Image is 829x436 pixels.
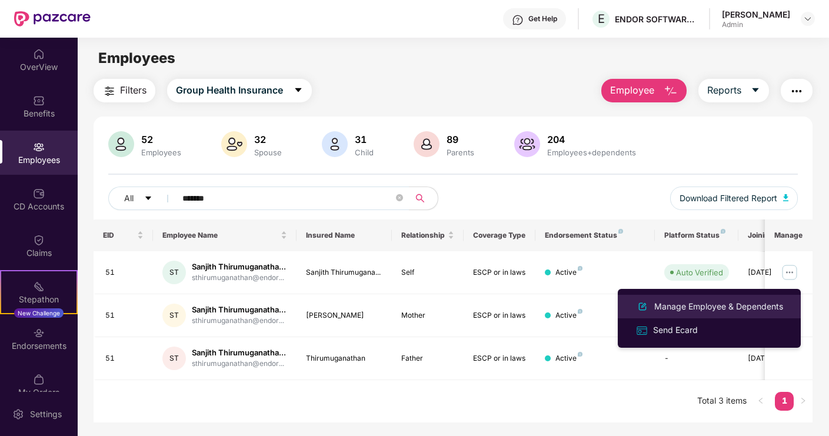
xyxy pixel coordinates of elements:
div: 51 [105,310,144,321]
span: E [598,12,605,26]
div: Sanjith Thirumuganatha... [192,347,286,358]
span: Reports [707,83,741,98]
div: Sanjith Thirumuganatha... [192,304,286,315]
img: svg+xml;base64,PHN2ZyBpZD0iRHJvcGRvd24tMzJ4MzIiIHhtbG5zPSJodHRwOi8vd3d3LnczLm9yZy8yMDAwL3N2ZyIgd2... [803,14,813,24]
div: New Challenge [14,308,64,318]
img: svg+xml;base64,PHN2ZyB4bWxucz0iaHR0cDovL3d3dy53My5vcmcvMjAwMC9zdmciIHhtbG5zOnhsaW5rPSJodHRwOi8vd3... [783,194,789,201]
img: svg+xml;base64,PHN2ZyBpZD0iQmVuZWZpdHMiIHhtbG5zPSJodHRwOi8vd3d3LnczLm9yZy8yMDAwL3N2ZyIgd2lkdGg9Ij... [33,95,45,106]
div: Stepathon [1,294,76,305]
span: Group Health Insurance [176,83,283,98]
img: svg+xml;base64,PHN2ZyB4bWxucz0iaHR0cDovL3d3dy53My5vcmcvMjAwMC9zdmciIHhtbG5zOnhsaW5rPSJodHRwOi8vd3... [108,131,134,157]
div: Father [401,353,454,364]
img: svg+xml;base64,PHN2ZyBpZD0iTXlfT3JkZXJzIiBkYXRhLW5hbWU9Ik15IE9yZGVycyIgeG1sbnM9Imh0dHA6Ly93d3cudz... [33,374,45,385]
div: Employees+dependents [545,148,638,157]
img: svg+xml;base64,PHN2ZyBpZD0iSG9tZSIgeG1sbnM9Imh0dHA6Ly93d3cudzMub3JnLzIwMDAvc3ZnIiB3aWR0aD0iMjAiIG... [33,48,45,60]
div: 89 [444,134,477,145]
div: Auto Verified [676,267,723,278]
img: svg+xml;base64,PHN2ZyB4bWxucz0iaHR0cDovL3d3dy53My5vcmcvMjAwMC9zdmciIHdpZHRoPSI4IiBoZWlnaHQ9IjgiIH... [721,229,725,234]
div: Self [401,267,454,278]
div: sthirumuganathan@endor... [192,315,286,327]
div: Child [352,148,376,157]
li: Previous Page [751,392,770,411]
div: Get Help [528,14,557,24]
span: Download Filtered Report [680,192,777,205]
button: Reportscaret-down [698,79,769,102]
span: caret-down [751,85,760,96]
div: ST [162,304,186,327]
div: Active [555,267,582,278]
button: Filters [94,79,155,102]
div: [PERSON_NAME] [722,9,790,20]
img: svg+xml;base64,PHN2ZyB4bWxucz0iaHR0cDovL3d3dy53My5vcmcvMjAwMC9zdmciIHdpZHRoPSI4IiBoZWlnaHQ9IjgiIH... [578,309,582,314]
th: Joining Date [738,219,810,251]
span: caret-down [144,194,152,204]
div: Thirumuganathan [306,353,383,364]
li: Total 3 items [697,392,747,411]
div: 51 [105,353,144,364]
img: svg+xml;base64,PHN2ZyB4bWxucz0iaHR0cDovL3d3dy53My5vcmcvMjAwMC9zdmciIHhtbG5zOnhsaW5rPSJodHRwOi8vd3... [221,131,247,157]
div: ESCP or in laws [473,267,526,278]
div: ST [162,261,186,284]
div: ESCP or in laws [473,310,526,321]
div: Settings [26,408,65,420]
div: Active [555,310,582,321]
div: Parents [444,148,477,157]
img: svg+xml;base64,PHN2ZyB4bWxucz0iaHR0cDovL3d3dy53My5vcmcvMjAwMC9zdmciIHhtbG5zOnhsaW5rPSJodHRwOi8vd3... [664,84,678,98]
div: Platform Status [664,231,729,240]
div: Spouse [252,148,284,157]
div: 52 [139,134,184,145]
button: Employee [601,79,687,102]
span: Filters [120,83,147,98]
div: [DATE] [748,353,801,364]
div: Endorsement Status [545,231,645,240]
button: Allcaret-down [108,187,180,210]
img: svg+xml;base64,PHN2ZyBpZD0iRW1wbG95ZWVzIiB4bWxucz0iaHR0cDovL3d3dy53My5vcmcvMjAwMC9zdmciIHdpZHRoPS... [33,141,45,153]
img: svg+xml;base64,PHN2ZyBpZD0iRW5kb3JzZW1lbnRzIiB4bWxucz0iaHR0cDovL3d3dy53My5vcmcvMjAwMC9zdmciIHdpZH... [33,327,45,339]
img: svg+xml;base64,PHN2ZyB4bWxucz0iaHR0cDovL3d3dy53My5vcmcvMjAwMC9zdmciIHdpZHRoPSIyNCIgaGVpZ2h0PSIyNC... [790,84,804,98]
div: Manage Employee & Dependents [652,300,785,313]
div: sthirumuganathan@endor... [192,272,286,284]
div: 51 [105,267,144,278]
span: Relationship [401,231,445,240]
img: svg+xml;base64,PHN2ZyB4bWxucz0iaHR0cDovL3d3dy53My5vcmcvMjAwMC9zdmciIHhtbG5zOnhsaW5rPSJodHRwOi8vd3... [322,131,348,157]
th: Employee Name [153,219,297,251]
img: svg+xml;base64,PHN2ZyB4bWxucz0iaHR0cDovL3d3dy53My5vcmcvMjAwMC9zdmciIHhtbG5zOnhsaW5rPSJodHRwOi8vd3... [514,131,540,157]
img: svg+xml;base64,PHN2ZyB4bWxucz0iaHR0cDovL3d3dy53My5vcmcvMjAwMC9zdmciIHhtbG5zOnhsaW5rPSJodHRwOi8vd3... [414,131,440,157]
img: svg+xml;base64,PHN2ZyB4bWxucz0iaHR0cDovL3d3dy53My5vcmcvMjAwMC9zdmciIHdpZHRoPSIyNCIgaGVpZ2h0PSIyNC... [102,84,116,98]
img: svg+xml;base64,PHN2ZyB4bWxucz0iaHR0cDovL3d3dy53My5vcmcvMjAwMC9zdmciIHdpZHRoPSIxNiIgaGVpZ2h0PSIxNi... [635,324,648,337]
th: Relationship [392,219,464,251]
img: svg+xml;base64,PHN2ZyB4bWxucz0iaHR0cDovL3d3dy53My5vcmcvMjAwMC9zdmciIHdpZHRoPSI4IiBoZWlnaHQ9IjgiIH... [578,352,582,357]
th: Coverage Type [464,219,535,251]
span: Employee Name [162,231,278,240]
img: svg+xml;base64,PHN2ZyBpZD0iQ2xhaW0iIHhtbG5zPSJodHRwOi8vd3d3LnczLm9yZy8yMDAwL3N2ZyIgd2lkdGg9IjIwIi... [33,234,45,246]
th: Insured Name [297,219,392,251]
img: svg+xml;base64,PHN2ZyB4bWxucz0iaHR0cDovL3d3dy53My5vcmcvMjAwMC9zdmciIHdpZHRoPSIyMSIgaGVpZ2h0PSIyMC... [33,281,45,292]
div: Sanjith Thirumuganatha... [192,261,286,272]
button: right [794,392,813,411]
th: Manage [765,219,813,251]
div: Mother [401,310,454,321]
td: - [655,337,738,380]
button: search [409,187,438,210]
span: Employees [98,49,175,66]
span: left [757,397,764,404]
a: 1 [775,392,794,410]
li: Next Page [794,392,813,411]
button: left [751,392,770,411]
div: sthirumuganathan@endor... [192,358,286,370]
img: svg+xml;base64,PHN2ZyB4bWxucz0iaHR0cDovL3d3dy53My5vcmcvMjAwMC9zdmciIHdpZHRoPSI4IiBoZWlnaHQ9IjgiIH... [618,229,623,234]
button: Download Filtered Report [670,187,798,210]
img: svg+xml;base64,PHN2ZyB4bWxucz0iaHR0cDovL3d3dy53My5vcmcvMjAwMC9zdmciIHdpZHRoPSI4IiBoZWlnaHQ9IjgiIH... [578,266,582,271]
img: svg+xml;base64,PHN2ZyB4bWxucz0iaHR0cDovL3d3dy53My5vcmcvMjAwMC9zdmciIHhtbG5zOnhsaW5rPSJodHRwOi8vd3... [635,299,650,314]
img: New Pazcare Logo [14,11,91,26]
div: Admin [722,20,790,29]
div: Active [555,353,582,364]
img: manageButton [780,263,799,282]
div: 31 [352,134,376,145]
span: search [409,194,432,203]
div: ENDOR SOFTWARE PRIVATE LIMITED [615,14,697,25]
img: svg+xml;base64,PHN2ZyBpZD0iQ0RfQWNjb3VudHMiIGRhdGEtbmFtZT0iQ0QgQWNjb3VudHMiIHhtbG5zPSJodHRwOi8vd3... [33,188,45,199]
div: 32 [252,134,284,145]
span: close-circle [396,194,403,201]
li: 1 [775,392,794,411]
